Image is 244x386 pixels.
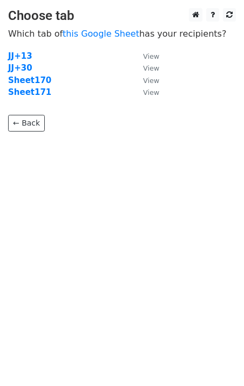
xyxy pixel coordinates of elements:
[8,63,32,73] a: JJ+30
[8,8,236,24] h3: Choose tab
[143,64,159,72] small: View
[132,63,159,73] a: View
[63,29,139,39] a: this Google Sheet
[8,28,236,39] p: Which tab of has your recipients?
[143,88,159,96] small: View
[143,52,159,60] small: View
[132,51,159,61] a: View
[8,115,45,132] a: ← Back
[143,77,159,85] small: View
[132,87,159,97] a: View
[8,75,51,85] a: Sheet170
[8,87,51,97] a: Sheet171
[8,51,32,61] a: JJ+13
[132,75,159,85] a: View
[190,334,244,386] iframe: Chat Widget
